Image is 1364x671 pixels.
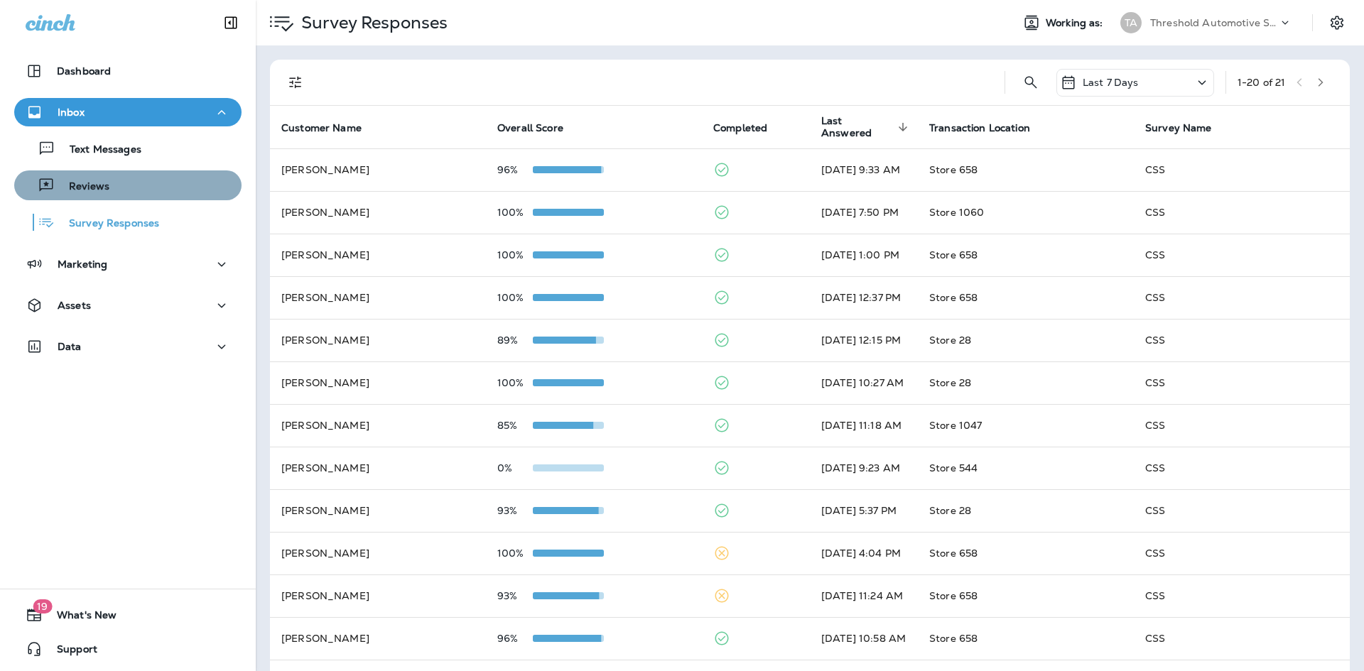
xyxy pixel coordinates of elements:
p: Dashboard [57,65,111,77]
td: [DATE] 9:23 AM [810,447,918,489]
td: [DATE] 10:58 AM [810,617,918,660]
span: Transaction Location [929,121,1049,134]
button: Data [14,332,242,361]
td: [PERSON_NAME] [270,617,486,660]
td: [PERSON_NAME] [270,148,486,191]
p: Survey Responses [55,217,159,231]
p: 100% [497,207,533,218]
div: TA [1120,12,1142,33]
td: CSS [1134,404,1350,447]
p: 96% [497,164,533,175]
td: Store 28 [918,489,1134,532]
span: Support [43,643,97,660]
span: Transaction Location [929,122,1030,134]
td: [DATE] 7:50 PM [810,191,918,234]
td: Store 658 [918,148,1134,191]
td: CSS [1134,532,1350,574]
button: Dashboard [14,57,242,85]
td: [DATE] 5:37 PM [810,489,918,532]
td: CSS [1134,276,1350,319]
span: Last Answered [821,115,912,139]
td: CSS [1134,447,1350,489]
p: 100% [497,547,533,559]
td: Store 28 [918,319,1134,361]
button: 19What's New [14,601,242,629]
span: What's New [43,609,117,626]
td: [PERSON_NAME] [270,361,486,404]
p: 100% [497,292,533,303]
p: 100% [497,249,533,261]
p: 85% [497,420,533,431]
span: Completed [713,121,786,134]
td: CSS [1134,361,1350,404]
td: CSS [1134,574,1350,617]
button: Filters [281,68,310,97]
p: 0% [497,462,533,474]
td: [DATE] 12:15 PM [810,319,918,361]
td: [DATE] 1:00 PM [810,234,918,276]
p: Reviews [55,180,109,194]
p: Marketing [58,258,107,270]
span: Survey Name [1145,121,1230,134]
p: 93% [497,505,533,516]
p: 93% [497,590,533,601]
span: Overall Score [497,122,563,134]
button: Survey Responses [14,207,242,237]
td: Store 1060 [918,191,1134,234]
td: [PERSON_NAME] [270,191,486,234]
td: CSS [1134,489,1350,532]
button: Marketing [14,250,242,278]
td: [DATE] 11:24 AM [810,574,918,617]
p: Last 7 Days [1083,77,1139,88]
span: Customer Name [281,122,362,134]
p: Threshold Automotive Service dba Grease Monkey [1150,17,1278,28]
td: [PERSON_NAME] [270,319,486,361]
td: [DATE] 12:37 PM [810,276,918,319]
td: [DATE] 10:27 AM [810,361,918,404]
td: [PERSON_NAME] [270,276,486,319]
div: 1 - 20 of 21 [1238,77,1285,88]
td: CSS [1134,191,1350,234]
button: Assets [14,291,242,320]
td: Store 658 [918,276,1134,319]
td: CSS [1134,148,1350,191]
span: Customer Name [281,121,380,134]
td: [PERSON_NAME] [270,532,486,574]
button: Settings [1324,10,1350,36]
span: Last Answered [821,115,894,139]
span: Completed [713,122,767,134]
td: Store 658 [918,532,1134,574]
td: [PERSON_NAME] [270,489,486,532]
button: Inbox [14,98,242,126]
span: Survey Name [1145,122,1212,134]
span: 19 [33,599,52,613]
p: Survey Responses [296,12,448,33]
td: Store 28 [918,361,1134,404]
button: Reviews [14,170,242,200]
p: 89% [497,334,533,346]
button: Collapse Sidebar [211,9,251,37]
p: Text Messages [55,143,141,157]
td: [PERSON_NAME] [270,574,486,617]
p: 100% [497,377,533,388]
td: [DATE] 4:04 PM [810,532,918,574]
td: Store 658 [918,234,1134,276]
td: [DATE] 11:18 AM [810,404,918,447]
span: Overall Score [497,121,582,134]
td: CSS [1134,319,1350,361]
button: Support [14,635,242,663]
button: Text Messages [14,133,242,163]
td: CSS [1134,617,1350,660]
td: [PERSON_NAME] [270,404,486,447]
p: Data [58,341,82,352]
p: Assets [58,300,91,311]
td: [DATE] 9:33 AM [810,148,918,191]
td: CSS [1134,234,1350,276]
td: Store 1047 [918,404,1134,447]
td: Store 658 [918,617,1134,660]
button: Search Survey Responses [1017,68,1045,97]
td: Store 658 [918,574,1134,617]
span: Working as: [1046,17,1106,29]
p: 96% [497,633,533,644]
td: Store 544 [918,447,1134,489]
